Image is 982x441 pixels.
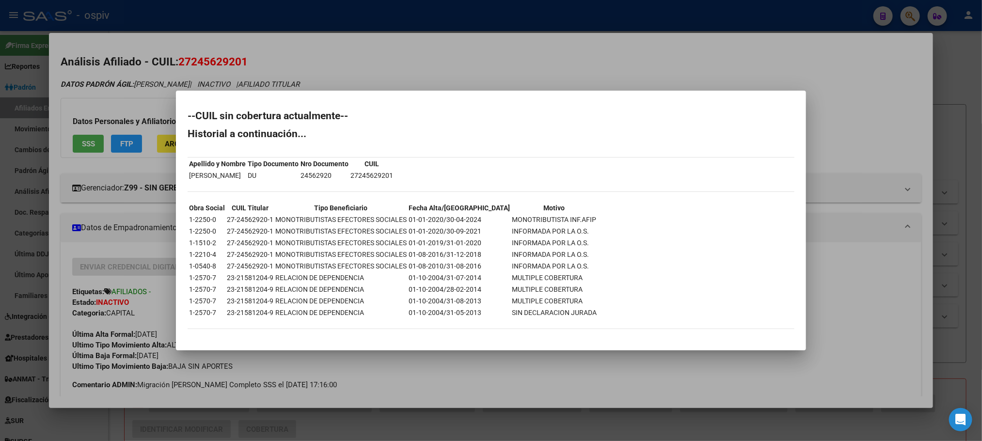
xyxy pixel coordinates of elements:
[511,249,597,260] td: INFORMADA POR LA O.S.
[247,158,299,169] th: Tipo Documento
[275,296,407,306] td: RELACION DE DEPENDENCIA
[226,284,274,295] td: 23-21581204-9
[189,284,225,295] td: 1-2570-7
[408,261,510,271] td: 01-08-2010/31-08-2016
[226,296,274,306] td: 23-21581204-9
[511,284,597,295] td: MULTIPLE COBERTURA
[275,214,407,225] td: MONOTRIBUTISTAS EFECTORES SOCIALES
[189,261,225,271] td: 1-0540-8
[188,129,794,139] h2: Historial a continuación...
[408,284,510,295] td: 01-10-2004/28-02-2014
[408,226,510,236] td: 01-01-2020/30-09-2021
[275,237,407,248] td: MONOTRIBUTISTAS EFECTORES SOCIALES
[300,170,349,181] td: 24562920
[511,237,597,248] td: INFORMADA POR LA O.S.
[350,170,394,181] td: 27245629201
[226,272,274,283] td: 23-21581204-9
[511,214,597,225] td: MONOTRIBUTISTA INF.AFIP
[189,158,246,169] th: Apellido y Nombre
[189,214,225,225] td: 1-2250-0
[226,249,274,260] td: 27-24562920-1
[226,203,274,213] th: CUIL Titular
[949,408,972,431] div: Open Intercom Messenger
[226,237,274,248] td: 27-24562920-1
[511,226,597,236] td: INFORMADA POR LA O.S.
[226,214,274,225] td: 27-24562920-1
[226,226,274,236] td: 27-24562920-1
[275,272,407,283] td: RELACION DE DEPENDENCIA
[408,237,510,248] td: 01-01-2019/31-01-2020
[189,272,225,283] td: 1-2570-7
[408,214,510,225] td: 01-01-2020/30-04-2024
[189,249,225,260] td: 1-2210-4
[189,170,246,181] td: [PERSON_NAME]
[275,203,407,213] th: Tipo Beneficiario
[511,203,597,213] th: Motivo
[350,158,394,169] th: CUIL
[189,237,225,248] td: 1-1510-2
[511,296,597,306] td: MULTIPLE COBERTURA
[189,307,225,318] td: 1-2570-7
[408,249,510,260] td: 01-08-2016/31-12-2018
[408,296,510,306] td: 01-10-2004/31-08-2013
[189,203,225,213] th: Obra Social
[275,261,407,271] td: MONOTRIBUTISTAS EFECTORES SOCIALES
[275,307,407,318] td: RELACION DE DEPENDENCIA
[408,203,510,213] th: Fecha Alta/[GEOGRAPHIC_DATA]
[300,158,349,169] th: Nro Documento
[408,272,510,283] td: 01-10-2004/31-07-2014
[408,307,510,318] td: 01-10-2004/31-05-2013
[275,226,407,236] td: MONOTRIBUTISTAS EFECTORES SOCIALES
[226,307,274,318] td: 23-21581204-9
[189,296,225,306] td: 1-2570-7
[247,170,299,181] td: DU
[275,249,407,260] td: MONOTRIBUTISTAS EFECTORES SOCIALES
[226,261,274,271] td: 27-24562920-1
[189,226,225,236] td: 1-2250-0
[188,111,794,121] h2: --CUIL sin cobertura actualmente--
[511,261,597,271] td: INFORMADA POR LA O.S.
[275,284,407,295] td: RELACION DE DEPENDENCIA
[511,272,597,283] td: MULTIPLE COBERTURA
[511,307,597,318] td: SIN DECLARACION JURADA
